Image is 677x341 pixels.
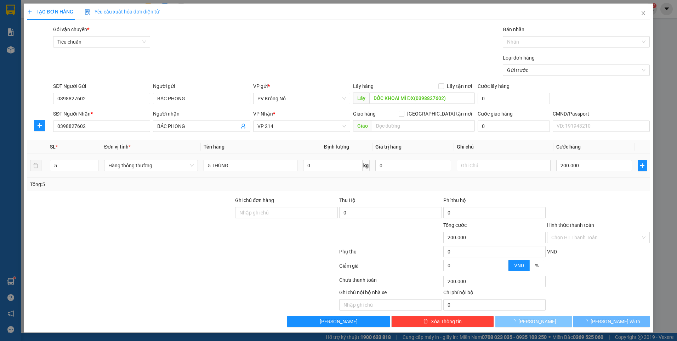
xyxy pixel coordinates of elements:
[423,319,428,324] span: delete
[641,10,646,16] span: close
[591,318,640,325] span: [PERSON_NAME] và In
[443,196,546,207] div: Phí thu hộ
[404,110,475,118] span: [GEOGRAPHIC_DATA] tận nơi
[556,144,581,150] span: Cước hàng
[553,110,650,118] div: CMND/Passport
[443,289,546,299] div: Chi phí nội bộ
[353,120,372,132] span: Giao
[638,163,647,168] span: plus
[583,319,591,324] span: loading
[287,316,390,327] button: [PERSON_NAME]
[375,144,402,150] span: Giá trị hàng
[573,316,650,327] button: [PERSON_NAME] và In
[85,9,159,15] span: Yêu cầu xuất hóa đơn điện tử
[50,144,56,150] span: SL
[503,55,535,61] label: Loại đơn hàng
[363,160,370,171] span: kg
[338,262,443,274] div: Giảm giá
[30,160,41,171] button: delete
[372,120,475,132] input: Dọc đường
[253,111,273,117] span: VP Nhận
[53,82,150,90] div: SĐT Người Gửi
[478,121,550,132] input: Cước giao hàng
[375,160,451,171] input: 0
[353,111,376,117] span: Giao hàng
[108,160,194,171] span: Hàng thông thường
[338,248,443,260] div: Phụ thu
[369,93,475,104] input: Dọc đường
[57,37,146,47] span: Tiêu chuẩn
[338,276,443,289] div: Chưa thanh toán
[391,316,494,327] button: deleteXóa Thông tin
[257,93,346,104] span: PV Krông Nô
[431,318,462,325] span: Xóa Thông tin
[257,121,346,132] span: VP 214
[478,93,550,104] input: Cước lấy hàng
[535,263,539,268] span: %
[353,83,374,89] span: Lấy hàng
[339,299,442,311] input: Nhập ghi chú
[204,160,297,171] input: VD: Bàn, Ghế
[353,93,369,104] span: Lấy
[443,222,467,228] span: Tổng cước
[503,27,524,32] label: Gán nhãn
[53,27,89,32] span: Gói vận chuyển
[85,9,90,15] img: icon
[30,180,261,188] div: Tổng: 5
[204,144,224,150] span: Tên hàng
[511,319,518,324] span: loading
[104,144,131,150] span: Đơn vị tính
[454,140,553,154] th: Ghi chú
[518,318,556,325] span: [PERSON_NAME]
[507,65,645,76] span: Gửi trước
[478,83,510,89] label: Cước lấy hàng
[339,289,442,299] div: Ghi chú nội bộ nhà xe
[253,82,350,90] div: VP gửi
[444,82,475,90] span: Lấy tận nơi
[514,263,524,268] span: VND
[478,111,513,117] label: Cước giao hàng
[339,197,355,203] span: Thu Hộ
[324,144,349,150] span: Định lượng
[547,249,557,255] span: VND
[153,82,250,90] div: Người gửi
[235,207,338,218] input: Ghi chú đơn hàng
[495,316,572,327] button: [PERSON_NAME]
[27,9,32,14] span: plus
[457,160,551,171] input: Ghi Chú
[320,318,358,325] span: [PERSON_NAME]
[235,197,274,203] label: Ghi chú đơn hàng
[34,123,45,128] span: plus
[153,110,250,118] div: Người nhận
[27,9,73,15] span: TẠO ĐƠN HÀNG
[638,160,647,171] button: plus
[53,110,150,118] div: SĐT Người Nhận
[240,123,246,129] span: user-add
[633,4,653,23] button: Close
[34,120,45,131] button: plus
[547,222,594,228] label: Hình thức thanh toán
